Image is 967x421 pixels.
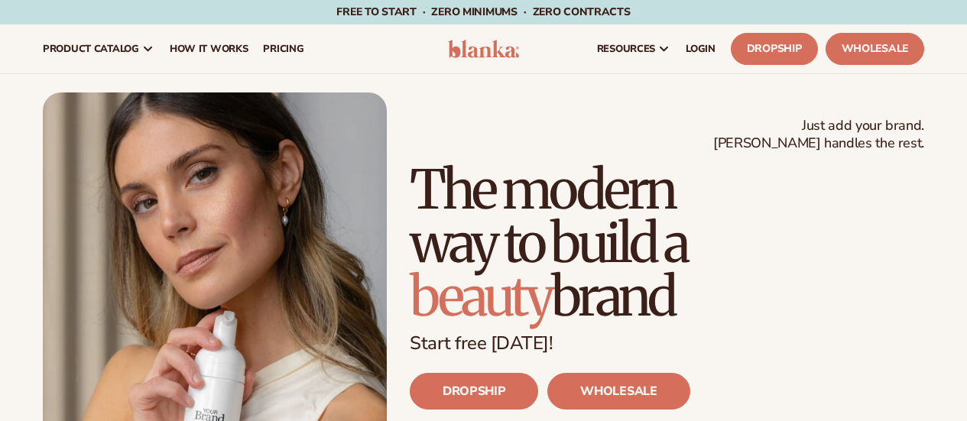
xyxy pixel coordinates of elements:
span: Just add your brand. [PERSON_NAME] handles the rest. [713,117,924,153]
span: resources [597,43,655,55]
a: pricing [255,24,311,73]
span: pricing [263,43,303,55]
a: Dropship [731,33,818,65]
a: DROPSHIP [410,373,538,410]
a: resources [589,24,678,73]
a: LOGIN [678,24,723,73]
a: Wholesale [826,33,924,65]
span: LOGIN [686,43,716,55]
span: How It Works [170,43,248,55]
img: logo [448,40,520,58]
a: WHOLESALE [547,373,690,410]
h1: The modern way to build a brand [410,163,924,323]
span: Free to start · ZERO minimums · ZERO contracts [336,5,630,19]
a: product catalog [35,24,162,73]
span: beauty [410,263,551,330]
a: How It Works [162,24,256,73]
p: Start free [DATE]! [410,332,924,355]
span: product catalog [43,43,139,55]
